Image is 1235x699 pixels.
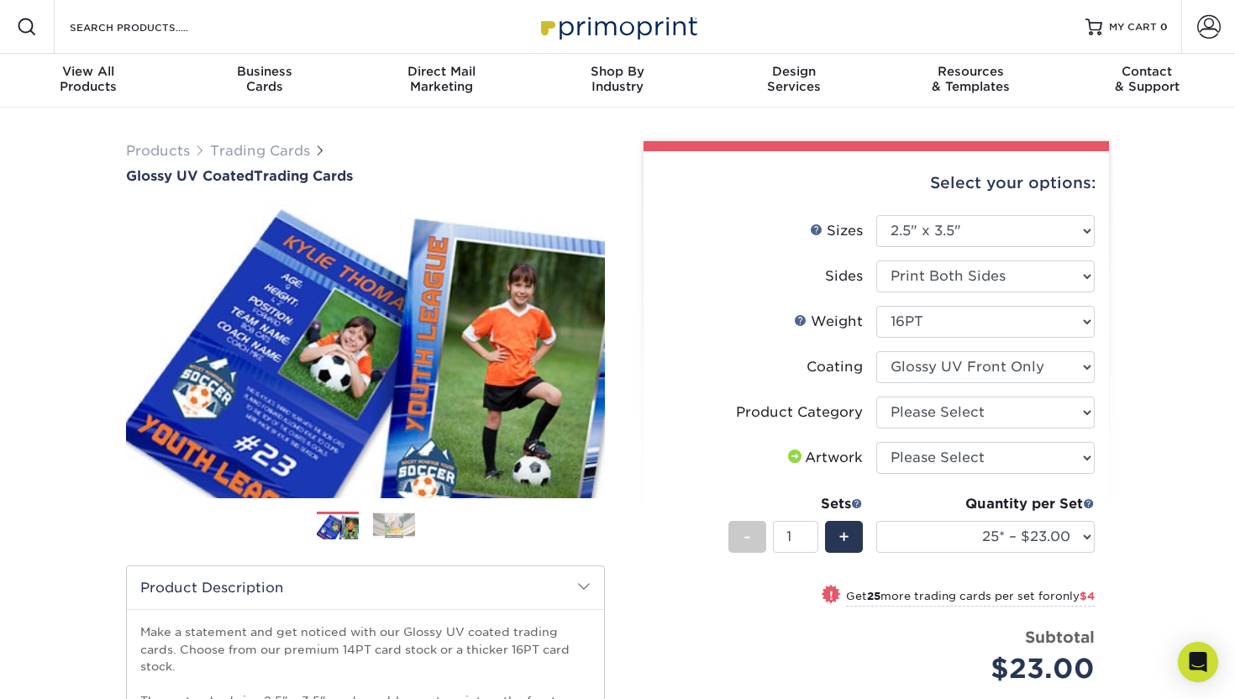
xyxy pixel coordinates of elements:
img: Glossy UV Coated 01 [126,186,605,517]
a: Products [126,143,190,159]
div: Open Intercom Messenger [1178,642,1218,682]
h2: Product Description [127,566,604,609]
div: Cards [176,64,353,94]
span: $4 [1080,590,1095,602]
span: ! [829,586,833,604]
a: Resources& Templates [882,54,1059,108]
div: Sizes [810,221,863,241]
span: Design [706,64,882,79]
img: Trading Cards 02 [373,512,415,539]
span: Contact [1059,64,1235,79]
a: Trading Cards [210,143,310,159]
div: $23.00 [889,649,1095,689]
div: Coating [807,357,863,377]
div: Weight [794,312,863,332]
img: Trading Cards 01 [317,512,359,542]
strong: 25 [867,590,880,602]
img: Primoprint [533,8,702,45]
div: Quantity per Set [876,494,1095,514]
div: Product Category [736,402,863,423]
span: Resources [882,64,1059,79]
div: Marketing [353,64,529,94]
div: Select your options: [657,151,1096,215]
span: only [1055,590,1095,602]
a: Shop ByIndustry [529,54,706,108]
span: + [838,524,849,549]
span: - [744,524,751,549]
span: Shop By [529,64,706,79]
h1: Trading Cards [126,168,605,184]
span: Business [176,64,353,79]
span: 0 [1160,21,1168,33]
a: BusinessCards [176,54,353,108]
div: & Templates [882,64,1059,94]
input: SEARCH PRODUCTS..... [68,17,232,37]
small: Get more trading cards per set for [846,590,1095,607]
a: Glossy UV CoatedTrading Cards [126,168,605,184]
a: DesignServices [706,54,882,108]
span: MY CART [1109,20,1157,34]
span: Glossy UV Coated [126,168,254,184]
strong: Subtotal [1025,628,1095,646]
div: Industry [529,64,706,94]
a: Contact& Support [1059,54,1235,108]
a: Direct MailMarketing [353,54,529,108]
div: Artwork [785,448,863,468]
div: Services [706,64,882,94]
div: Sets [728,494,863,514]
span: Direct Mail [353,64,529,79]
div: Sides [825,266,863,286]
div: & Support [1059,64,1235,94]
